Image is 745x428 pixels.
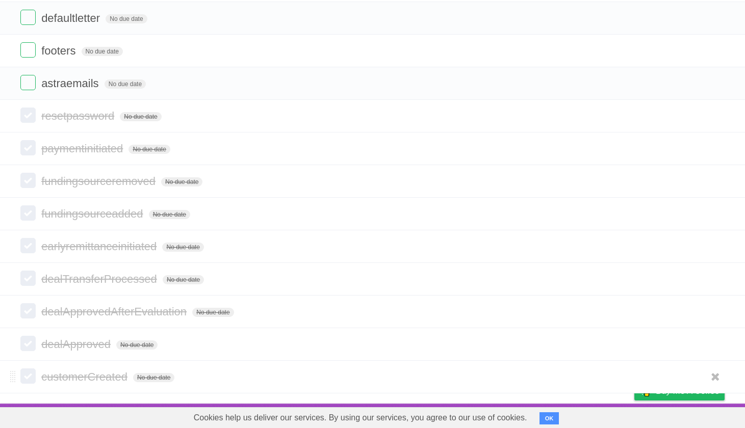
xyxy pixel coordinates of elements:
[41,44,78,57] span: footers
[41,142,125,155] span: paymentinitiated
[106,14,147,23] span: No due date
[116,340,158,350] span: No due date
[20,108,36,123] label: Done
[20,173,36,188] label: Done
[41,207,145,220] span: fundingsourceadded
[162,243,203,252] span: No due date
[20,10,36,25] label: Done
[20,271,36,286] label: Done
[184,408,537,428] span: Cookies help us deliver our services. By using our services, you agree to our use of cookies.
[161,177,202,186] span: No due date
[41,338,113,351] span: dealApproved
[20,238,36,253] label: Done
[532,406,574,425] a: Developers
[41,305,189,318] span: dealApprovedAfterEvaluation
[149,210,190,219] span: No due date
[163,275,204,284] span: No due date
[20,368,36,384] label: Done
[41,110,117,122] span: resetpassword
[20,336,36,351] label: Done
[82,47,123,56] span: No due date
[621,406,648,425] a: Privacy
[192,308,234,317] span: No due date
[540,412,559,424] button: OK
[586,406,609,425] a: Terms
[41,273,160,285] span: dealTransferProcessed
[120,112,161,121] span: No due date
[20,140,36,155] label: Done
[20,42,36,58] label: Done
[499,406,520,425] a: About
[20,205,36,221] label: Done
[41,370,130,383] span: customerCreated
[41,12,102,24] span: defaultletter
[656,382,720,400] span: Buy me a coffee
[20,75,36,90] label: Done
[105,79,146,89] span: No due date
[129,145,170,154] span: No due date
[660,406,725,425] a: Suggest a feature
[41,77,101,90] span: astraemails
[133,373,174,382] span: No due date
[20,303,36,318] label: Done
[41,240,159,253] span: earlyremittanceinitiated
[41,175,158,188] span: fundingsourceremoved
